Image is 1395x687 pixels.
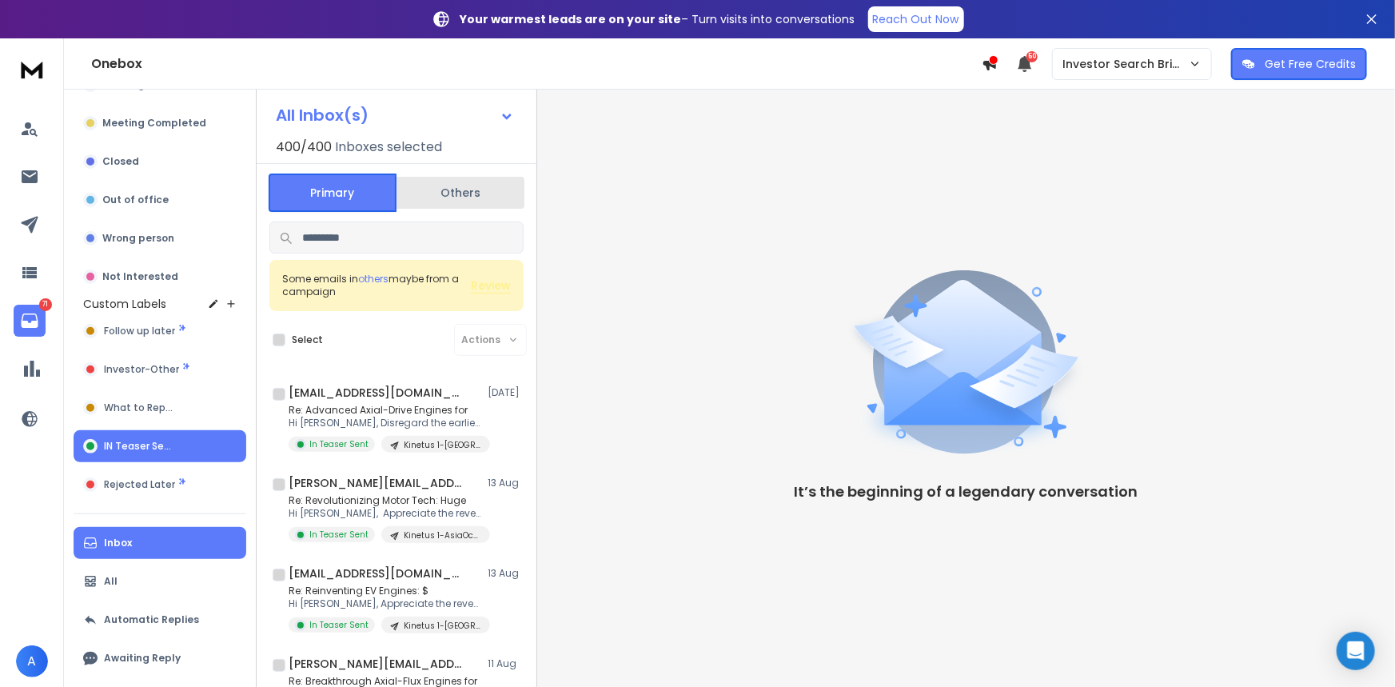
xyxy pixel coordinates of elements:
[102,194,169,206] p: Out of office
[404,620,480,632] p: Kinetus 1-[GEOGRAPHIC_DATA]
[269,174,397,212] button: Primary
[74,353,246,385] button: Investor-Other
[1062,56,1189,72] p: Investor Search Brillwood
[873,11,959,27] p: Reach Out Now
[471,278,511,294] button: Review
[74,146,246,178] button: Closed
[83,296,166,312] h3: Custom Labels
[289,597,480,610] p: Hi [PERSON_NAME], Appreciate the revert. Sure! Please
[282,273,471,298] div: Some emails in maybe from a campaign
[404,439,480,451] p: Kinetus 1-[GEOGRAPHIC_DATA]
[1231,48,1367,80] button: Get Free Credits
[488,657,524,670] p: 11 Aug
[289,494,480,507] p: Re: Revolutionizing Motor Tech: Huge
[104,652,181,665] p: Awaiting Reply
[289,507,480,520] p: Hi [PERSON_NAME], Appreciate the revert, Please review
[1337,632,1375,670] div: Open Intercom Messenger
[104,325,175,338] span: Follow up later
[16,645,48,677] button: A
[104,537,132,549] p: Inbox
[397,175,524,210] button: Others
[1265,56,1356,72] p: Get Free Credits
[309,438,369,450] p: In Teaser Sent
[104,575,118,588] p: All
[309,619,369,631] p: In Teaser Sent
[74,392,246,424] button: What to Reply
[289,656,464,672] h1: [PERSON_NAME][EMAIL_ADDRESS][DOMAIN_NAME]
[289,385,464,401] h1: [EMAIL_ADDRESS][DOMAIN_NAME]
[276,107,369,123] h1: All Inbox(s)
[868,6,964,32] a: Reach Out Now
[39,298,52,311] p: 71
[91,54,982,74] h1: Onebox
[488,567,524,580] p: 13 Aug
[102,232,174,245] p: Wrong person
[460,11,855,27] p: – Turn visits into conversations
[289,565,464,581] h1: [EMAIL_ADDRESS][DOMAIN_NAME]
[14,305,46,337] a: 71
[74,315,246,347] button: Follow up later
[102,155,139,168] p: Closed
[104,613,199,626] p: Automatic Replies
[1026,51,1038,62] span: 50
[104,478,175,491] span: Rejected Later
[74,469,246,501] button: Rejected Later
[460,11,682,27] strong: Your warmest leads are on your site
[74,430,246,462] button: IN Teaser Sent
[74,107,246,139] button: Meeting Completed
[16,54,48,84] img: logo
[74,527,246,559] button: Inbox
[74,604,246,636] button: Automatic Replies
[74,565,246,597] button: All
[289,417,480,429] p: Hi [PERSON_NAME], Disregard the earlier email,
[795,481,1138,503] p: It’s the beginning of a legendary conversation
[358,272,389,286] span: others
[102,270,178,283] p: Not Interested
[104,440,174,453] span: IN Teaser Sent
[276,138,332,157] span: 400 / 400
[404,529,480,541] p: Kinetus 1-AsiaOceania
[292,334,323,346] label: Select
[102,117,206,130] p: Meeting Completed
[289,585,480,597] p: Re: Reinventing EV Engines: $
[335,138,442,157] h3: Inboxes selected
[74,222,246,254] button: Wrong person
[488,386,524,399] p: [DATE]
[74,184,246,216] button: Out of office
[488,477,524,489] p: 13 Aug
[289,404,480,417] p: Re: Advanced Axial-Drive Engines for
[289,475,464,491] h1: [PERSON_NAME][EMAIL_ADDRESS][DOMAIN_NAME]
[74,261,246,293] button: Not Interested
[263,99,527,131] button: All Inbox(s)
[104,363,179,376] span: Investor-Other
[74,642,246,674] button: Awaiting Reply
[309,529,369,541] p: In Teaser Sent
[104,401,173,414] span: What to Reply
